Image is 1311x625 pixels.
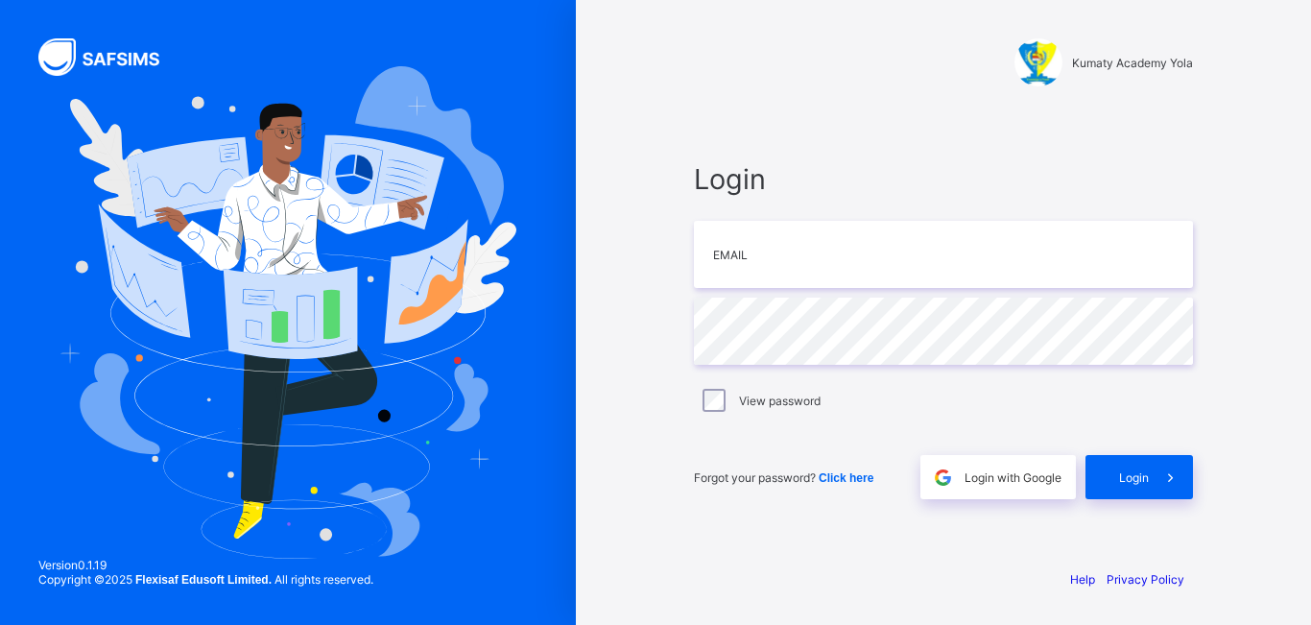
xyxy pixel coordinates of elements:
span: Click here [819,471,873,485]
label: View password [739,394,821,408]
span: Login with Google [965,470,1061,485]
a: Help [1070,572,1095,587]
span: Kumaty Academy Yola [1072,56,1193,70]
span: Forgot your password? [694,470,873,485]
span: Version 0.1.19 [38,558,373,572]
strong: Flexisaf Edusoft Limited. [135,573,272,587]
span: Copyright © 2025 All rights reserved. [38,572,373,587]
img: google.396cfc9801f0270233282035f929180a.svg [932,467,954,489]
img: SAFSIMS Logo [38,38,182,76]
span: Login [1119,470,1149,485]
a: Privacy Policy [1107,572,1184,587]
img: Hero Image [60,66,516,558]
a: Click here [819,470,873,485]
span: Login [694,162,1193,196]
